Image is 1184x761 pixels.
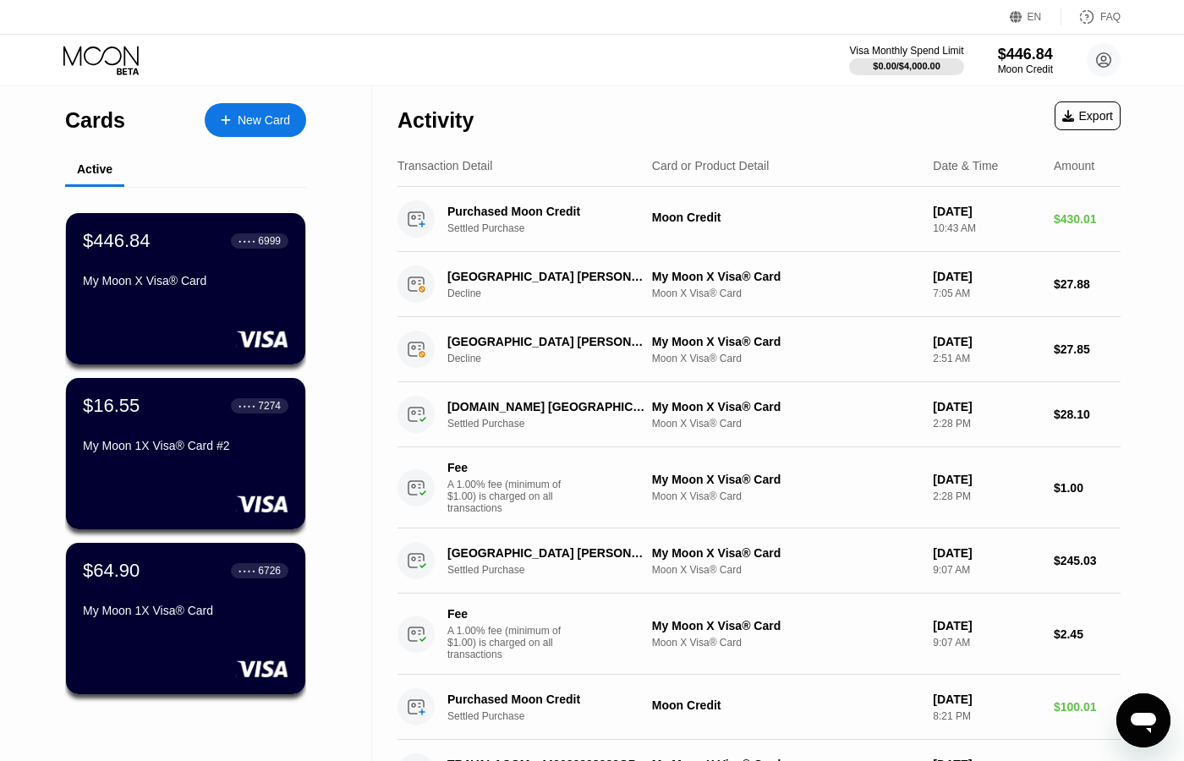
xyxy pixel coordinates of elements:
[1061,8,1121,25] div: FAQ
[933,710,1040,722] div: 8:21 PM
[205,103,306,137] div: New Card
[1054,700,1121,714] div: $100.01
[1028,11,1042,23] div: EN
[933,222,1040,234] div: 10:43 AM
[652,270,919,283] div: My Moon X Visa® Card
[238,568,255,573] div: ● ● ● ●
[397,187,1121,252] div: Purchased Moon CreditSettled PurchaseMoon Credit[DATE]10:43 AM$430.01
[652,637,919,649] div: Moon X Visa® Card
[66,378,305,529] div: $16.55● ● ● ●7274My Moon 1X Visa® Card #2
[258,400,281,412] div: 7274
[1054,408,1121,421] div: $28.10
[933,490,1040,502] div: 2:28 PM
[1116,693,1170,747] iframe: Button to launch messaging window
[998,46,1053,63] div: $446.84
[77,162,112,176] div: Active
[849,45,963,75] div: Visa Monthly Spend Limit$0.00/$4,000.00
[652,159,770,172] div: Card or Product Detail
[652,490,919,502] div: Moon X Visa® Card
[83,439,288,452] div: My Moon 1X Visa® Card #2
[933,335,1040,348] div: [DATE]
[447,205,649,218] div: Purchased Moon Credit
[447,335,649,348] div: [GEOGRAPHIC_DATA] [PERSON_NAME] [GEOGRAPHIC_DATA]
[652,418,919,430] div: Moon X Visa® Card
[83,395,140,417] div: $16.55
[1054,627,1121,641] div: $2.45
[447,710,664,722] div: Settled Purchase
[238,238,255,244] div: ● ● ● ●
[933,693,1040,706] div: [DATE]
[258,235,281,247] div: 6999
[933,564,1040,576] div: 9:07 AM
[849,45,963,57] div: Visa Monthly Spend Limit
[1062,109,1113,123] div: Export
[933,473,1040,486] div: [DATE]
[1054,554,1121,567] div: $245.03
[397,317,1121,382] div: [GEOGRAPHIC_DATA] [PERSON_NAME] [GEOGRAPHIC_DATA]DeclineMy Moon X Visa® CardMoon X Visa® Card[DAT...
[1054,159,1094,172] div: Amount
[447,287,664,299] div: Decline
[83,560,140,582] div: $64.90
[652,546,919,560] div: My Moon X Visa® Card
[397,447,1121,528] div: FeeA 1.00% fee (minimum of $1.00) is charged on all transactionsMy Moon X Visa® CardMoon X Visa® ...
[397,528,1121,594] div: [GEOGRAPHIC_DATA] [PERSON_NAME] [GEOGRAPHIC_DATA]Settled PurchaseMy Moon X Visa® CardMoon X Visa®...
[447,400,649,413] div: [DOMAIN_NAME] [GEOGRAPHIC_DATA]
[447,693,649,706] div: Purchased Moon Credit
[238,113,290,128] div: New Card
[1054,342,1121,356] div: $27.85
[933,270,1040,283] div: [DATE]
[397,108,474,133] div: Activity
[65,108,125,133] div: Cards
[933,546,1040,560] div: [DATE]
[447,418,664,430] div: Settled Purchase
[933,637,1040,649] div: 9:07 AM
[397,382,1121,447] div: [DOMAIN_NAME] [GEOGRAPHIC_DATA]Settled PurchaseMy Moon X Visa® CardMoon X Visa® Card[DATE]2:28 PM...
[1054,481,1121,495] div: $1.00
[933,205,1040,218] div: [DATE]
[258,565,281,577] div: 6726
[397,675,1121,740] div: Purchased Moon CreditSettled PurchaseMoon Credit[DATE]8:21 PM$100.01
[397,594,1121,675] div: FeeA 1.00% fee (minimum of $1.00) is charged on all transactionsMy Moon X Visa® CardMoon X Visa® ...
[652,473,919,486] div: My Moon X Visa® Card
[652,698,919,712] div: Moon Credit
[1010,8,1061,25] div: EN
[447,625,574,660] div: A 1.00% fee (minimum of $1.00) is charged on all transactions
[397,252,1121,317] div: [GEOGRAPHIC_DATA] [PERSON_NAME] [GEOGRAPHIC_DATA]DeclineMy Moon X Visa® CardMoon X Visa® Card[DAT...
[933,619,1040,632] div: [DATE]
[933,287,1040,299] div: 7:05 AM
[652,564,919,576] div: Moon X Visa® Card
[998,63,1053,75] div: Moon Credit
[933,400,1040,413] div: [DATE]
[652,211,919,224] div: Moon Credit
[83,230,151,252] div: $446.84
[83,604,288,617] div: My Moon 1X Visa® Card
[652,400,919,413] div: My Moon X Visa® Card
[238,403,255,408] div: ● ● ● ●
[1054,212,1121,226] div: $430.01
[1100,11,1121,23] div: FAQ
[652,353,919,364] div: Moon X Visa® Card
[66,213,305,364] div: $446.84● ● ● ●6999My Moon X Visa® Card
[397,159,492,172] div: Transaction Detail
[652,619,919,632] div: My Moon X Visa® Card
[447,546,649,560] div: [GEOGRAPHIC_DATA] [PERSON_NAME] [GEOGRAPHIC_DATA]
[933,353,1040,364] div: 2:51 AM
[447,564,664,576] div: Settled Purchase
[83,274,288,287] div: My Moon X Visa® Card
[66,543,305,694] div: $64.90● ● ● ●6726My Moon 1X Visa® Card
[447,461,566,474] div: Fee
[652,287,919,299] div: Moon X Visa® Card
[447,479,574,514] div: A 1.00% fee (minimum of $1.00) is charged on all transactions
[1054,277,1121,291] div: $27.88
[873,61,940,71] div: $0.00 / $4,000.00
[447,270,649,283] div: [GEOGRAPHIC_DATA] [PERSON_NAME] [GEOGRAPHIC_DATA]
[933,159,998,172] div: Date & Time
[447,222,664,234] div: Settled Purchase
[998,46,1053,75] div: $446.84Moon Credit
[447,607,566,621] div: Fee
[1055,101,1121,130] div: Export
[447,353,664,364] div: Decline
[933,418,1040,430] div: 2:28 PM
[652,335,919,348] div: My Moon X Visa® Card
